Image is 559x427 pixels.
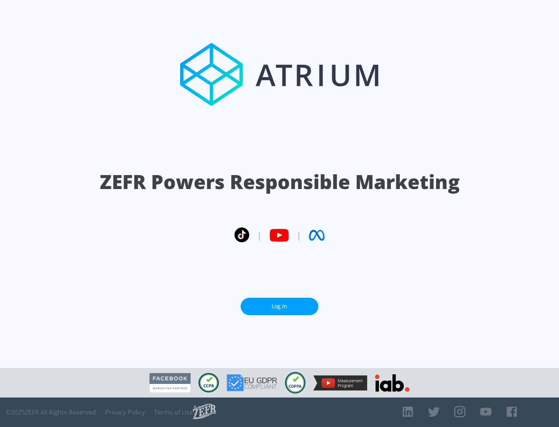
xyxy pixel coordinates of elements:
a: Terms of Use [154,408,193,416]
img: COPPA Compliant [285,372,306,394]
a: Log In [241,298,318,315]
img: Facebook Marketing Partner [149,373,191,393]
a: Privacy Policy [105,408,145,416]
span: | [257,229,262,241]
img: GDPR Compliant [227,374,277,391]
img: CCPA Compliant [198,373,219,392]
img: YouTube Measurement Program [313,375,367,391]
span: | [297,229,301,241]
span: © 2025 ZEFR All Rights Reserved [6,408,96,416]
img: IAB [375,374,410,392]
h1: ZEFR Powers Responsible Marketing [100,168,460,195]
